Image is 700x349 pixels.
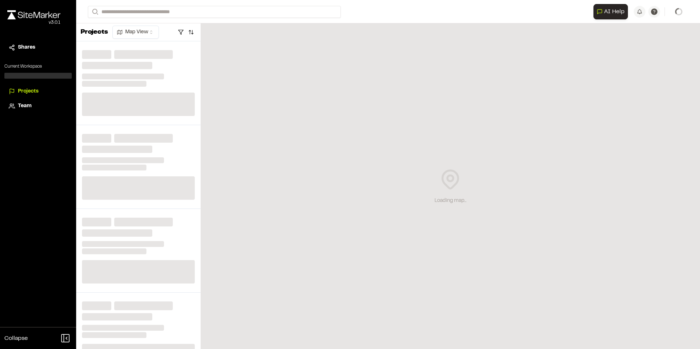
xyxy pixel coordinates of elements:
[593,4,631,19] div: Open AI Assistant
[18,87,38,95] span: Projects
[435,197,466,205] div: Loading map...
[4,63,72,70] p: Current Workspace
[4,334,28,343] span: Collapse
[18,102,31,110] span: Team
[81,27,108,37] p: Projects
[604,7,625,16] span: AI Help
[9,87,67,95] a: Projects
[88,6,101,18] button: Search
[18,44,35,52] span: Shares
[9,44,67,52] a: Shares
[9,102,67,110] a: Team
[7,19,60,26] div: Oh geez...please don't...
[593,4,628,19] button: Open AI Assistant
[7,10,60,19] img: rebrand.png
